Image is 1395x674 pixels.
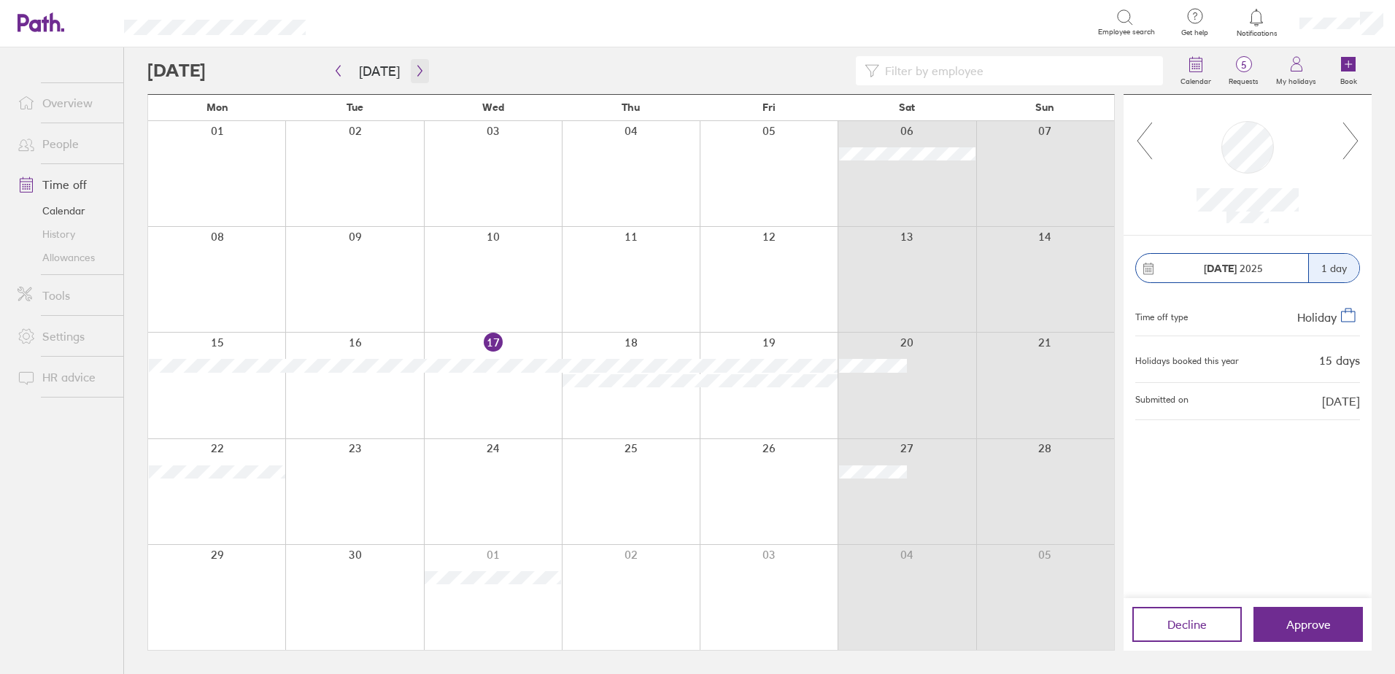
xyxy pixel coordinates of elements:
input: Filter by employee [879,57,1154,85]
span: Employee search [1098,28,1155,36]
label: My holidays [1267,73,1325,86]
a: Allowances [6,246,123,269]
a: Calendar [1172,47,1220,94]
label: Book [1332,73,1366,86]
div: Search [345,15,382,28]
span: Sun [1035,101,1054,113]
a: Overview [6,88,123,117]
label: Calendar [1172,73,1220,86]
span: Thu [622,101,640,113]
label: Requests [1220,73,1267,86]
span: Holiday [1297,310,1337,325]
span: Mon [206,101,228,113]
a: 5Requests [1220,47,1267,94]
strong: [DATE] [1204,262,1237,275]
a: Book [1325,47,1372,94]
span: 2025 [1204,263,1263,274]
div: Time off type [1135,306,1188,324]
span: Approve [1286,618,1331,631]
div: 15 days [1319,354,1360,367]
button: Approve [1253,607,1363,642]
span: Get help [1171,28,1218,37]
a: HR advice [6,363,123,392]
span: 5 [1220,59,1267,71]
span: Submitted on [1135,395,1189,408]
span: Notifications [1233,29,1280,38]
span: Tue [347,101,363,113]
button: Decline [1132,607,1242,642]
a: People [6,129,123,158]
a: Time off [6,170,123,199]
a: Calendar [6,199,123,222]
div: 1 day [1308,254,1359,282]
span: [DATE] [1322,395,1360,408]
a: My holidays [1267,47,1325,94]
a: Settings [6,322,123,351]
a: Notifications [1233,7,1280,38]
a: Tools [6,281,123,310]
div: Holidays booked this year [1135,356,1239,366]
a: History [6,222,123,246]
span: Decline [1167,618,1207,631]
span: Sat [899,101,915,113]
button: [DATE] [347,59,411,83]
span: Fri [762,101,776,113]
span: Wed [482,101,504,113]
